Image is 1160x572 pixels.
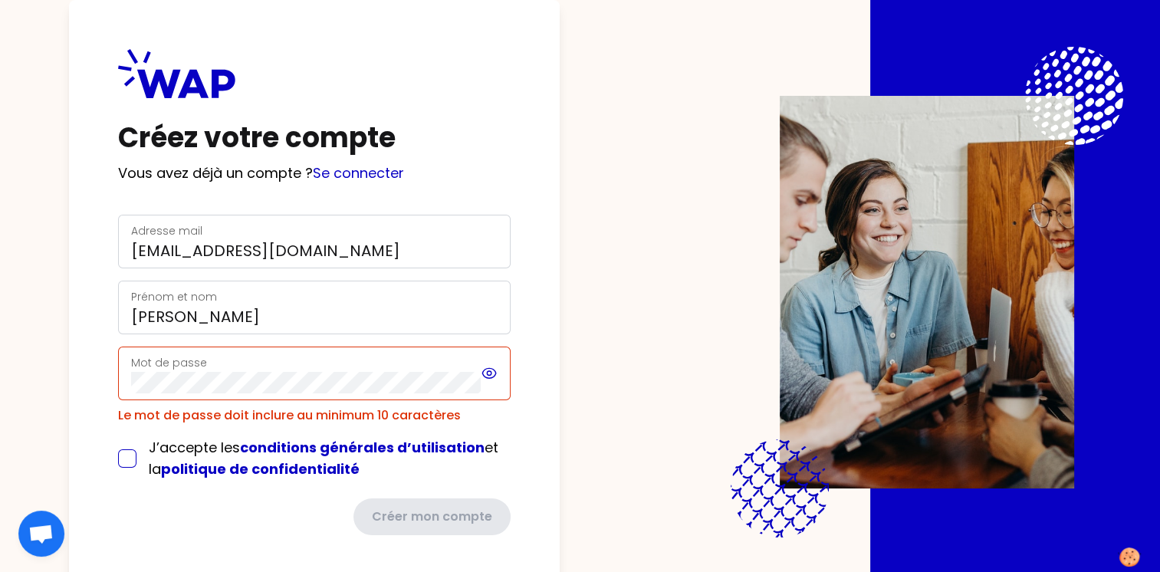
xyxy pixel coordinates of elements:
[313,163,404,182] a: Se connecter
[353,498,511,535] button: Créer mon compte
[131,355,207,370] label: Mot de passe
[18,511,64,557] div: Ouvrir le chat
[131,289,217,304] label: Prénom et nom
[118,123,511,153] h1: Créez votre compte
[118,406,511,425] div: Le mot de passe doit inclure au minimum 10 caractères
[161,459,360,478] a: politique de confidentialité
[118,163,511,184] p: Vous avez déjà un compte ?
[240,438,485,457] a: conditions générales d’utilisation
[131,223,202,238] label: Adresse mail
[149,438,498,478] span: J’accepte les et la
[780,96,1074,488] img: Description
